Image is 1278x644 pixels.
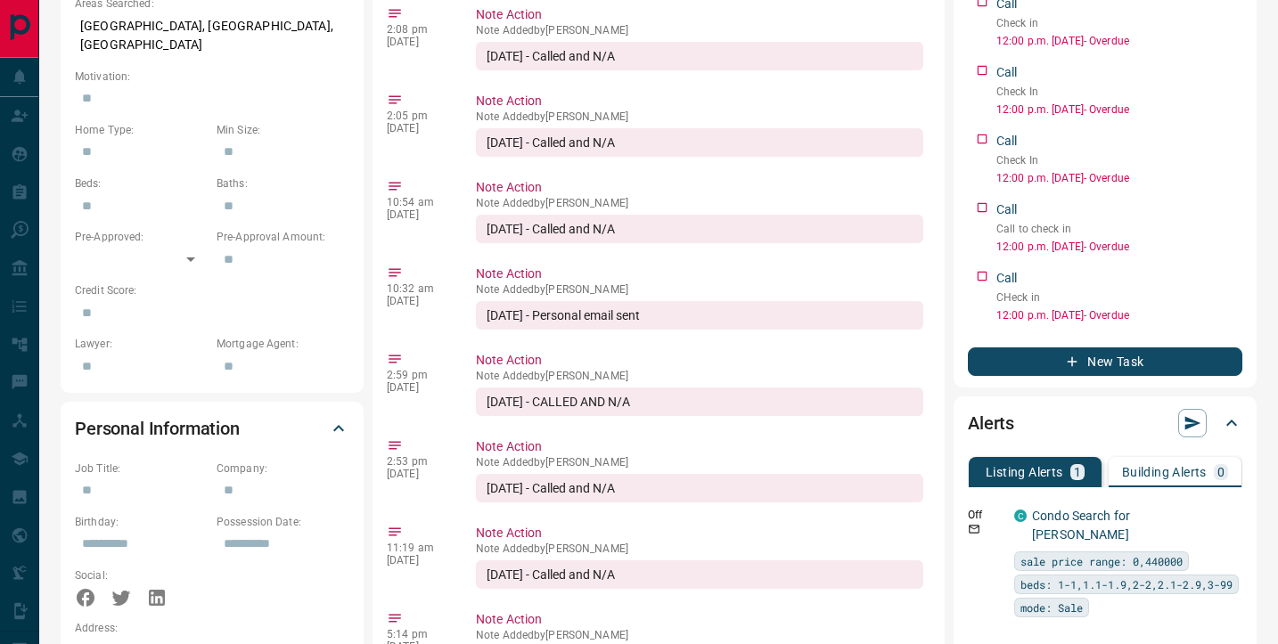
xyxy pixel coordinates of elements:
[996,63,1018,82] p: Call
[1032,509,1130,542] a: Condo Search for [PERSON_NAME]
[387,381,449,394] p: [DATE]
[75,567,208,583] p: Social:
[968,347,1242,376] button: New Task
[968,402,1242,444] div: Alerts
[217,229,349,245] p: Pre-Approval Amount:
[476,42,923,70] div: [DATE] - Called and N/A
[217,461,349,477] p: Company:
[75,407,349,450] div: Personal Information
[476,283,923,296] p: Note Added by [PERSON_NAME]
[1020,599,1083,616] span: mode: Sale
[476,92,923,110] p: Note Action
[387,110,449,122] p: 2:05 pm
[476,128,923,157] div: [DATE] - Called and N/A
[996,289,1242,306] p: CHeck in
[75,514,208,530] p: Birthday:
[387,554,449,567] p: [DATE]
[996,170,1242,186] p: 12:00 p.m. [DATE] - Overdue
[1014,509,1027,522] div: condos.ca
[996,239,1242,255] p: 12:00 p.m. [DATE] - Overdue
[217,175,349,192] p: Baths:
[387,196,449,208] p: 10:54 am
[996,15,1242,31] p: Check in
[968,409,1014,437] h2: Alerts
[75,175,208,192] p: Beds:
[75,12,349,60] p: [GEOGRAPHIC_DATA], [GEOGRAPHIC_DATA], [GEOGRAPHIC_DATA]
[75,461,208,477] p: Job Title:
[996,33,1242,49] p: 12:00 p.m. [DATE] - Overdue
[75,69,349,85] p: Motivation:
[1020,575,1233,593] span: beds: 1-1,1.1-1.9,2-2,2.1-2.9,3-99
[387,36,449,48] p: [DATE]
[476,524,923,542] p: Note Action
[476,110,923,123] p: Note Added by [PERSON_NAME]
[996,200,1018,219] p: Call
[476,560,923,589] div: [DATE] - Called and N/A
[996,102,1242,118] p: 12:00 p.m. [DATE] - Overdue
[476,265,923,283] p: Note Action
[996,307,1242,323] p: 12:00 p.m. [DATE] - Overdue
[476,351,923,370] p: Note Action
[476,629,923,641] p: Note Added by [PERSON_NAME]
[75,336,208,352] p: Lawyer:
[968,507,1004,523] p: Off
[996,84,1242,100] p: Check In
[1217,466,1225,478] p: 0
[1122,466,1207,478] p: Building Alerts
[476,178,923,197] p: Note Action
[986,466,1063,478] p: Listing Alerts
[387,369,449,381] p: 2:59 pm
[217,336,349,352] p: Mortgage Agent:
[996,132,1018,151] p: Call
[1020,552,1183,570] span: sale price range: 0,440000
[387,208,449,221] p: [DATE]
[476,197,923,209] p: Note Added by [PERSON_NAME]
[75,122,208,138] p: Home Type:
[968,523,980,535] svg: Email
[387,295,449,307] p: [DATE]
[476,437,923,456] p: Note Action
[387,628,449,640] p: 5:14 pm
[996,221,1242,237] p: Call to check in
[476,610,923,629] p: Note Action
[75,620,349,636] p: Address:
[476,5,923,24] p: Note Action
[387,23,449,36] p: 2:08 pm
[476,387,923,416] div: [DATE] - CALLED AND N/A
[387,455,449,468] p: 2:53 pm
[476,370,923,382] p: Note Added by [PERSON_NAME]
[476,456,923,469] p: Note Added by [PERSON_NAME]
[1074,466,1081,478] p: 1
[996,269,1018,288] p: Call
[75,414,240,443] h2: Personal Information
[387,542,449,554] p: 11:19 am
[387,122,449,135] p: [DATE]
[476,542,923,555] p: Note Added by [PERSON_NAME]
[75,229,208,245] p: Pre-Approved:
[387,282,449,295] p: 10:32 am
[75,282,349,298] p: Credit Score:
[217,514,349,530] p: Possession Date:
[996,152,1242,168] p: Check In
[476,24,923,37] p: Note Added by [PERSON_NAME]
[476,474,923,502] div: [DATE] - Called and N/A
[476,301,923,330] div: [DATE] - Personal email sent
[217,122,349,138] p: Min Size:
[387,468,449,480] p: [DATE]
[476,215,923,243] div: [DATE] - Called and N/A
